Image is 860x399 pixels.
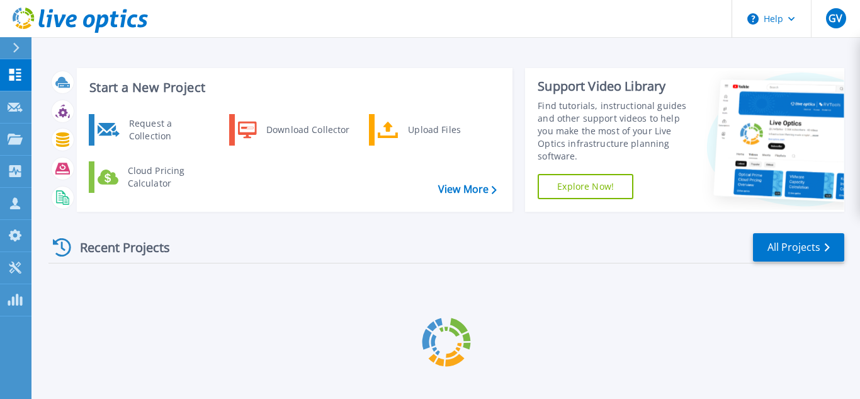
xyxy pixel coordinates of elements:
[538,174,633,199] a: Explore Now!
[122,165,215,190] div: Cloud Pricing Calculator
[123,117,215,142] div: Request a Collection
[89,81,496,95] h3: Start a New Project
[753,233,844,262] a: All Projects
[402,117,495,142] div: Upload Files
[369,114,498,146] a: Upload Files
[438,183,497,195] a: View More
[829,13,842,23] span: GV
[538,78,696,95] div: Support Video Library
[89,114,218,146] a: Request a Collection
[229,114,358,146] a: Download Collector
[260,117,355,142] div: Download Collector
[538,100,696,163] div: Find tutorials, instructional guides and other support videos to help you make the most of your L...
[48,232,187,263] div: Recent Projects
[89,161,218,193] a: Cloud Pricing Calculator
